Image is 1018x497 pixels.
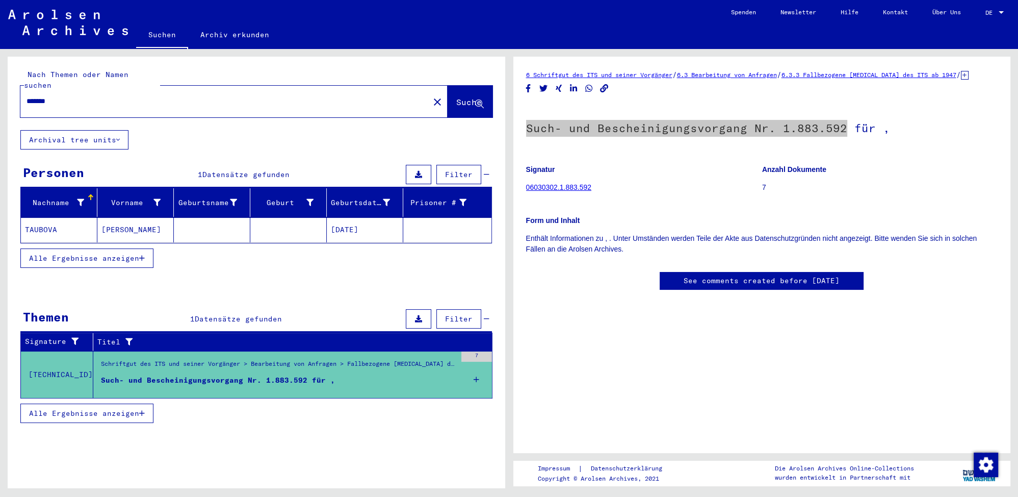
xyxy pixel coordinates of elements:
div: Geburt‏ [254,194,326,211]
h1: Such- und Bescheinigungsvorgang Nr. 1.883.592 für , [526,105,998,150]
a: 6.3.3 Fallbezogene [MEDICAL_DATA] des ITS ab 1947 [781,71,956,79]
img: yv_logo.png [960,460,999,486]
div: Zustimmung ändern [973,452,998,477]
span: / [672,70,677,79]
span: 1 [190,314,195,324]
button: Filter [436,309,481,329]
div: Geburt‏ [254,197,314,208]
a: Archiv erkunden [188,22,281,47]
mat-header-cell: Prisoner # [403,188,491,217]
mat-label: Nach Themen oder Namen suchen [24,70,128,90]
div: Titel [97,334,482,350]
mat-header-cell: Geburt‏ [250,188,327,217]
span: Datensätze gefunden [195,314,282,324]
div: Signature [25,336,85,347]
a: 06030302.1.883.592 [526,183,591,191]
button: Share on LinkedIn [568,82,579,95]
span: Alle Ergebnisse anzeigen [29,254,139,263]
div: Schriftgut des ITS und seiner Vorgänger > Bearbeitung von Anfragen > Fallbezogene [MEDICAL_DATA] ... [101,359,456,374]
mat-cell: [PERSON_NAME] [97,217,174,242]
mat-cell: [DATE] [327,217,403,242]
mat-header-cell: Geburtsname [174,188,250,217]
div: Prisoner # [407,197,466,208]
button: Share on Xing [554,82,564,95]
p: Copyright © Arolsen Archives, 2021 [538,474,674,483]
div: Themen [23,308,69,326]
button: Alle Ergebnisse anzeigen [20,248,153,268]
button: Alle Ergebnisse anzeigen [20,404,153,423]
div: Nachname [25,194,97,211]
button: Clear [427,91,448,112]
div: Geburtsname [178,197,237,208]
p: 7 [762,182,998,193]
button: Archival tree units [20,130,128,150]
button: Filter [436,165,481,184]
span: / [956,70,961,79]
div: Geburtsdatum [331,197,390,208]
div: 7 [461,352,492,362]
td: [TECHNICAL_ID] [21,351,93,398]
img: Zustimmung ändern [974,453,998,477]
p: wurden entwickelt in Partnerschaft mit [775,473,914,482]
span: 1 [198,170,202,179]
div: Such- und Bescheinigungsvorgang Nr. 1.883.592 für , [101,375,335,386]
b: Signatur [526,165,555,173]
button: Share on Facebook [523,82,534,95]
span: DE [985,9,997,16]
div: | [538,463,674,474]
div: Vorname [101,197,161,208]
button: Copy link [599,82,610,95]
mat-header-cell: Vorname [97,188,174,217]
button: Share on Twitter [538,82,549,95]
a: See comments created before [DATE] [684,276,840,286]
mat-header-cell: Geburtsdatum [327,188,403,217]
a: 6 Schriftgut des ITS und seiner Vorgänger [526,71,672,79]
mat-header-cell: Nachname [21,188,97,217]
div: Personen [23,163,84,182]
a: Suchen [136,22,188,49]
a: Datenschutzerklärung [583,463,674,474]
b: Form und Inhalt [526,216,580,225]
span: Datensätze gefunden [202,170,290,179]
button: Suche [448,86,492,117]
span: Suche [456,97,482,107]
div: Geburtsdatum [331,194,403,211]
span: Filter [445,170,473,179]
div: Titel [97,337,472,347]
div: Geburtsname [178,194,250,211]
p: Enthält Informationen zu , . Unter Umständen werden Teile der Akte aus Datenschutzgründen nicht a... [526,233,998,255]
div: Prisoner # [407,194,479,211]
mat-icon: close [431,96,443,108]
span: Filter [445,314,473,324]
span: / [777,70,781,79]
p: Die Arolsen Archives Online-Collections [775,464,914,473]
span: Alle Ergebnisse anzeigen [29,409,139,418]
div: Nachname [25,197,84,208]
a: Impressum [538,463,578,474]
div: Signature [25,334,95,350]
a: 6.3 Bearbeitung von Anfragen [677,71,777,79]
div: Vorname [101,194,173,211]
img: Arolsen_neg.svg [8,10,128,35]
button: Share on WhatsApp [584,82,594,95]
b: Anzahl Dokumente [762,165,826,173]
mat-cell: TAUBOVA [21,217,97,242]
